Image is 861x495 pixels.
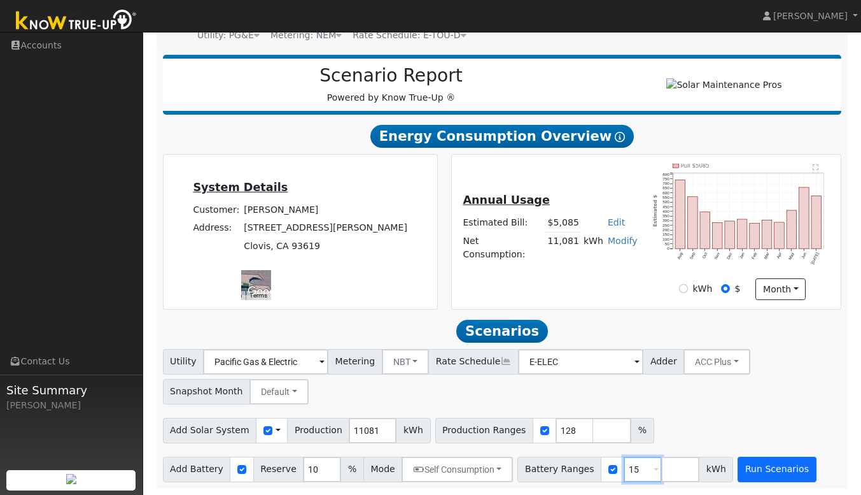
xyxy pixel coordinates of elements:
text: 700 [662,181,669,185]
i: Show Help [615,132,625,142]
text: Dec [726,252,733,260]
div: Powered by Know True-Up ® [169,65,613,104]
span: Metering [328,349,382,375]
text: 750 [662,176,669,181]
img: Know True-Up [10,7,143,36]
rect: onclick="" [787,210,797,248]
div: [PERSON_NAME] [6,399,136,412]
rect: onclick="" [700,212,710,248]
label: $ [735,282,741,296]
span: Add Solar System [163,418,257,443]
text: Apr [776,252,782,259]
span: Reserve [253,457,304,482]
span: % [631,418,654,443]
span: Production [287,418,349,443]
td: kWh [581,232,605,263]
a: Modify [608,236,638,246]
text: 200 [662,227,669,232]
text: 450 [662,204,669,209]
text: Nov [713,251,720,260]
td: Customer: [191,201,242,219]
span: Adder [643,349,684,375]
div: Metering: NEM [270,29,342,42]
text: 550 [662,195,669,199]
text: Mar [763,252,770,260]
text: 300 [662,219,669,223]
text: May [788,251,795,260]
text: Estimated $ [652,195,658,227]
text: Oct [701,252,708,259]
text:  [813,164,819,170]
span: kWh [396,418,430,443]
td: 11,081 [545,232,581,263]
a: Edit [608,217,625,227]
text: 50 [665,241,669,246]
text: 400 [662,209,669,213]
rect: onclick="" [675,180,685,248]
text: 0 [667,246,669,250]
text: Jun [801,252,808,260]
input: kWh [679,284,688,293]
button: month [755,278,806,300]
rect: onclick="" [811,196,822,248]
rect: onclick="" [774,222,785,248]
td: [PERSON_NAME] [242,201,410,219]
rect: onclick="" [713,222,723,248]
td: Estimated Bill: [461,214,545,233]
span: Production Ranges [435,418,533,443]
text: 600 [662,190,669,195]
span: Scenarios [456,320,547,343]
text: 800 [662,172,669,176]
span: Alias: HETOUD [353,30,466,40]
span: Mode [363,457,402,482]
button: Default [249,379,309,405]
h2: Scenario Report [176,65,606,87]
span: kWh [699,457,733,482]
rect: onclick="" [750,224,760,249]
td: [STREET_ADDRESS][PERSON_NAME] [242,219,410,237]
img: Google [244,283,286,300]
text: Sep [689,252,696,260]
span: [PERSON_NAME] [773,11,848,21]
rect: onclick="" [725,221,735,248]
u: Annual Usage [463,194,549,206]
span: Add Battery [163,457,231,482]
input: $ [721,284,730,293]
text: Feb [751,252,758,260]
span: Battery Ranges [517,457,601,482]
td: Net Consumption: [461,232,545,263]
td: Address: [191,219,242,237]
rect: onclick="" [688,197,698,248]
button: NBT [382,349,430,375]
text: 650 [662,185,669,190]
td: Clovis, CA 93619 [242,237,410,255]
rect: onclick="" [738,219,748,248]
input: Select a Rate Schedule [518,349,643,375]
input: Select a Utility [203,349,328,375]
label: kWh [692,282,712,296]
text: 100 [662,237,669,241]
button: Run Scenarios [738,457,816,482]
span: Utility [163,349,204,375]
rect: onclick="" [799,187,809,248]
text: Jan [739,252,746,260]
text: 350 [662,213,669,218]
td: $5,085 [545,214,581,233]
text: 150 [662,232,669,236]
text: Pull $5085 [681,162,710,169]
span: Energy Consumption Overview [370,125,634,148]
text: Aug [676,252,683,260]
a: Open this area in Google Maps (opens a new window) [244,283,286,300]
text: 250 [662,223,669,227]
button: ACC Plus [683,349,750,375]
text: [DATE] [810,252,820,265]
div: Utility: PG&E [197,29,260,42]
a: Terms (opens in new tab) [249,292,267,299]
rect: onclick="" [762,220,773,249]
span: Site Summary [6,382,136,399]
img: Solar Maintenance Pros [666,78,781,92]
button: Self Consumption [402,457,513,482]
u: System Details [193,181,288,194]
span: Rate Schedule [428,349,519,375]
text: 500 [662,199,669,204]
